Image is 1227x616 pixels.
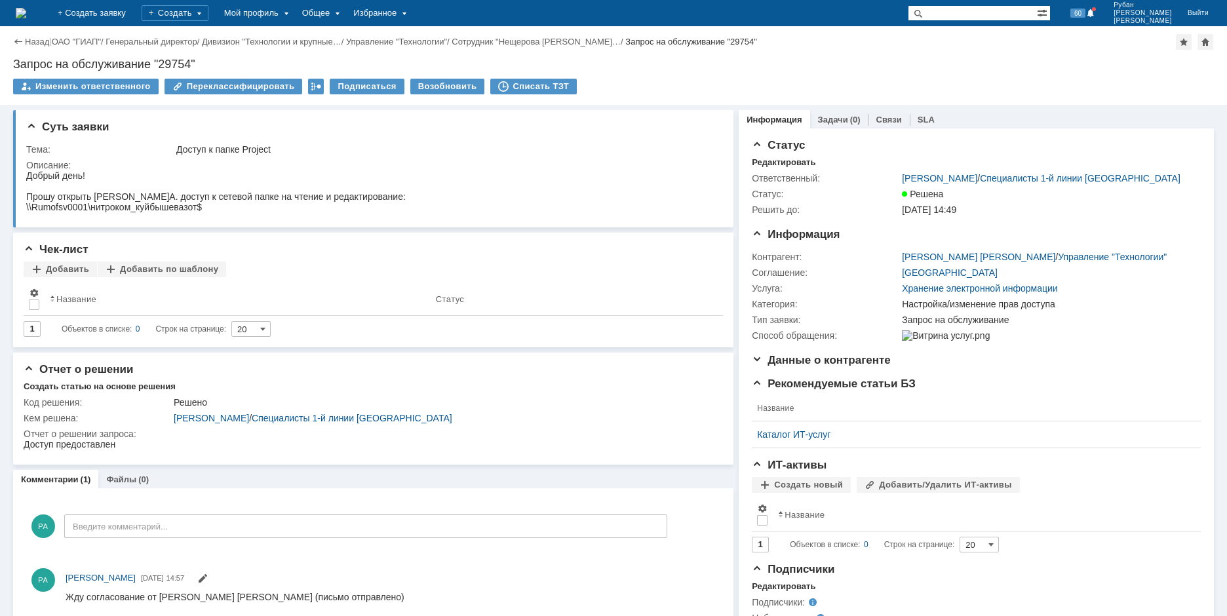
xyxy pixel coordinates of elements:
div: Соглашение: [752,267,899,278]
a: Перейти на домашнюю страницу [16,8,26,18]
div: Создать статью на основе решения [24,381,176,392]
div: Настройка/изменение прав доступа [902,299,1194,309]
span: Суть заявки [26,121,109,133]
span: [PERSON_NAME] [66,573,136,583]
a: Сотрудник "Нещерова [PERSON_NAME]… [452,37,621,47]
span: Информация [752,228,840,241]
div: Редактировать [752,157,815,168]
th: Название [752,396,1190,421]
div: Отчет о решении запроса: [24,429,716,439]
span: ИТ-активы [752,459,827,471]
th: Название [45,282,431,316]
div: Ответственный: [752,173,899,183]
a: Специалисты 1-й линии [GEOGRAPHIC_DATA] [252,413,452,423]
th: Название [773,498,1190,531]
div: Описание: [26,160,716,170]
a: [PERSON_NAME] [66,571,136,585]
div: Тема: [26,144,174,155]
a: Генеральный директор [106,37,197,47]
a: [PERSON_NAME] [902,173,977,183]
span: Рекомендуемые статьи БЗ [752,377,916,390]
span: Отчет о решении [24,363,133,375]
th: Статус [431,282,712,316]
a: Каталог ИТ-услуг [757,429,1185,440]
a: Задачи [818,115,848,125]
a: ОАО "ГИАП" [52,37,101,47]
a: Информация [747,115,802,125]
div: Название [56,294,96,304]
div: / [106,37,202,47]
i: Строк на странице: [790,537,954,552]
div: Услуга: [752,283,899,294]
div: Редактировать [752,581,815,592]
span: Рубан [1114,1,1172,9]
span: Подписчики [752,563,834,575]
a: Управление "Технологии" [1058,252,1167,262]
div: Решить до: [752,204,899,215]
div: (0) [850,115,861,125]
span: РА [31,514,55,538]
div: 0 [864,537,868,552]
div: Тип заявки: [752,315,899,325]
div: (1) [81,474,91,484]
span: Объектов в списке: [790,540,860,549]
div: / [174,413,714,423]
div: Доступ к папке Project [176,144,714,155]
span: Решена [902,189,943,199]
a: SLA [918,115,935,125]
a: Комментарии [21,474,79,484]
span: Объектов в списке: [62,324,132,334]
span: Настройки [757,503,768,514]
div: Код решения: [24,397,171,408]
span: Расширенный поиск [1037,6,1050,18]
div: Статус: [752,189,899,199]
div: (0) [138,474,149,484]
img: Витрина услуг.png [902,330,990,341]
span: Редактировать [197,575,208,585]
div: Кем решена: [24,413,171,423]
div: / [202,37,346,47]
span: Настройки [29,288,39,298]
div: / [902,173,1180,183]
div: Запрос на обслуживание "29754" [625,37,757,47]
span: [DATE] 14:49 [902,204,956,215]
a: Назад [25,37,49,47]
div: Работа с массовостью [308,79,324,94]
div: Подписчики: [752,597,884,607]
div: 0 [136,321,140,337]
a: Хранение электронной информации [902,283,1057,294]
span: [PERSON_NAME] [1114,17,1172,25]
div: Категория: [752,299,899,309]
div: Запрос на обслуживание "29754" [13,58,1214,71]
span: [PERSON_NAME] [1114,9,1172,17]
span: 60 [1070,9,1085,18]
div: Контрагент: [752,252,899,262]
span: Чек-лист [24,243,88,256]
a: Файлы [106,474,136,484]
a: Дивизион "Технологии и крупные… [202,37,341,47]
span: Данные о контрагенте [752,354,891,366]
div: Добавить в избранное [1176,34,1192,50]
div: Название [785,510,825,520]
span: [DATE] [141,574,164,582]
a: Связи [876,115,902,125]
a: [PERSON_NAME] [174,413,249,423]
a: Управление "Технологии" [346,37,447,47]
div: / [346,37,452,47]
div: | [49,36,51,46]
i: Строк на странице: [62,321,226,337]
div: Запрос на обслуживание [902,315,1194,325]
div: Решено [174,397,714,408]
a: [PERSON_NAME] [PERSON_NAME] [902,252,1055,262]
div: Сделать домашней страницей [1198,34,1213,50]
div: / [902,252,1167,262]
div: Создать [142,5,208,21]
a: Специалисты 1-й линии [GEOGRAPHIC_DATA] [980,173,1180,183]
div: / [52,37,106,47]
span: 14:57 [166,574,185,582]
img: logo [16,8,26,18]
span: Статус [752,139,805,151]
a: [GEOGRAPHIC_DATA] [902,267,998,278]
div: / [452,37,625,47]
